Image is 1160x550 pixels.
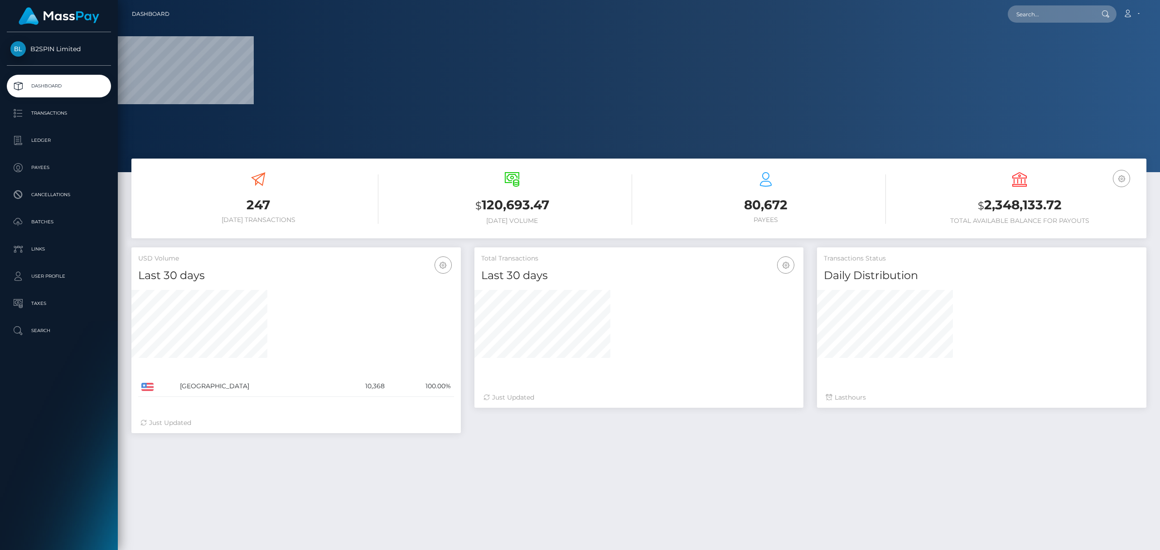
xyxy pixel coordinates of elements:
[978,199,984,212] small: $
[7,292,111,315] a: Taxes
[7,129,111,152] a: Ledger
[1008,5,1093,23] input: Search...
[10,297,107,310] p: Taxes
[10,41,26,57] img: B2SPIN Limited
[7,265,111,288] a: User Profile
[10,106,107,120] p: Transactions
[481,254,797,263] h5: Total Transactions
[132,5,169,24] a: Dashboard
[10,324,107,338] p: Search
[10,215,107,229] p: Batches
[19,7,99,25] img: MassPay Logo
[7,211,111,233] a: Batches
[138,196,378,214] h3: 247
[138,254,454,263] h5: USD Volume
[481,268,797,284] h4: Last 30 days
[899,196,1140,215] h3: 2,348,133.72
[7,183,111,206] a: Cancellations
[7,156,111,179] a: Payees
[388,376,454,397] td: 100.00%
[392,196,632,215] h3: 120,693.47
[7,45,111,53] span: B2SPIN Limited
[7,102,111,125] a: Transactions
[177,376,334,397] td: [GEOGRAPHIC_DATA]
[10,161,107,174] p: Payees
[7,75,111,97] a: Dashboard
[483,393,795,402] div: Just Updated
[10,134,107,147] p: Ledger
[646,196,886,214] h3: 80,672
[7,319,111,342] a: Search
[10,270,107,283] p: User Profile
[826,393,1137,402] div: Last hours
[646,216,886,224] h6: Payees
[10,79,107,93] p: Dashboard
[334,376,388,397] td: 10,368
[138,216,378,224] h6: [DATE] Transactions
[824,268,1140,284] h4: Daily Distribution
[899,217,1140,225] h6: Total Available Balance for Payouts
[824,254,1140,263] h5: Transactions Status
[10,188,107,202] p: Cancellations
[475,199,482,212] small: $
[7,238,111,261] a: Links
[140,418,452,428] div: Just Updated
[10,242,107,256] p: Links
[138,268,454,284] h4: Last 30 days
[141,383,154,391] img: US.png
[392,217,632,225] h6: [DATE] Volume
